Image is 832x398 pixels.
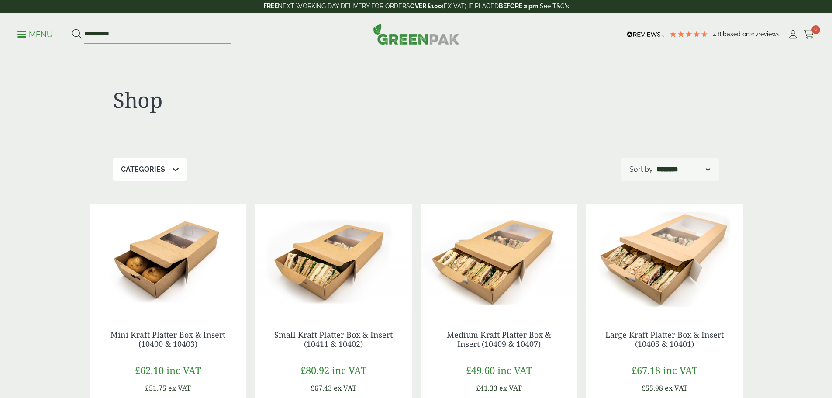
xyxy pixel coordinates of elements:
[642,383,663,393] span: £55.98
[586,204,743,313] img: Large Platter Sandwiches open
[447,329,551,350] a: Medium Kraft Platter Box & Insert (10409 & 10407)
[121,164,165,175] p: Categories
[168,383,191,393] span: ex VAT
[723,31,749,38] span: Based on
[540,3,569,10] a: See T&C's
[499,383,522,393] span: ex VAT
[497,363,532,377] span: inc VAT
[804,28,815,41] a: 0
[274,329,393,350] a: Small Kraft Platter Box & Insert (10411 & 10402)
[17,29,53,40] p: Menu
[263,3,278,10] strong: FREE
[476,383,497,393] span: £41.33
[113,87,416,113] h1: Shop
[311,383,332,393] span: £67.43
[300,363,329,377] span: £80.92
[758,31,780,38] span: reviews
[804,30,815,39] i: Cart
[787,30,798,39] i: My Account
[334,383,356,393] span: ex VAT
[421,204,577,313] img: medium platter boxes
[135,363,164,377] span: £62.10
[627,31,665,38] img: REVIEWS.io
[499,3,538,10] strong: BEFORE 2 pm
[669,30,708,38] div: 4.77 Stars
[17,29,53,38] a: Menu
[410,3,442,10] strong: OVER £100
[665,383,687,393] span: ex VAT
[466,363,495,377] span: £49.60
[255,204,412,313] img: medium platter boxes
[713,31,723,38] span: 4.8
[332,363,366,377] span: inc VAT
[605,329,724,350] a: Large Kraft Platter Box & Insert (10405 & 10401)
[90,204,246,313] img: 5430052A Mini Kraft Platter & Insert with Muffins
[811,25,820,34] span: 0
[145,383,166,393] span: £51.75
[632,363,660,377] span: £67.18
[749,31,758,38] span: 217
[663,363,697,377] span: inc VAT
[655,164,711,175] select: Shop order
[629,164,653,175] p: Sort by
[110,329,225,350] a: Mini Kraft Platter Box & Insert (10400 & 10403)
[373,24,459,45] img: GreenPak Supplies
[166,363,201,377] span: inc VAT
